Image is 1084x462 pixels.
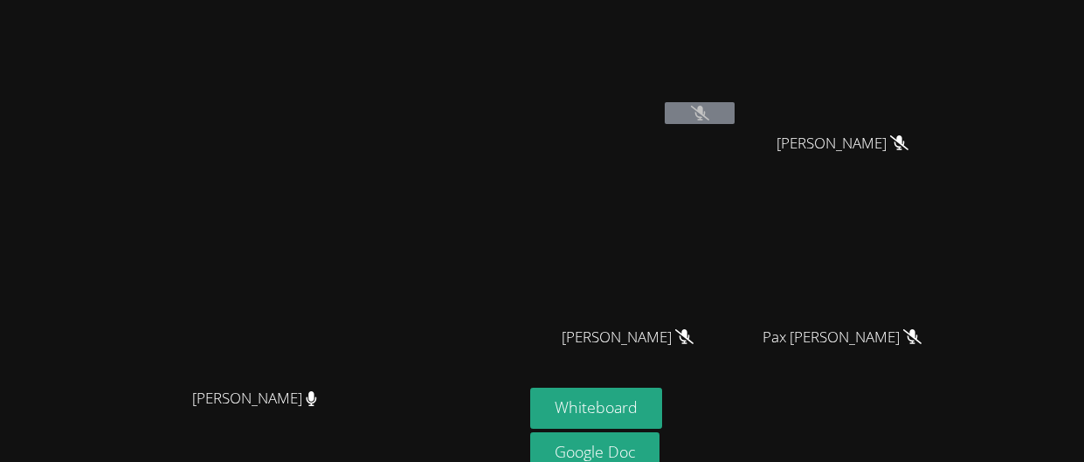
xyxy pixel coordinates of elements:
span: [PERSON_NAME] [777,131,908,156]
span: Pax [PERSON_NAME] [763,325,922,350]
span: [PERSON_NAME] [192,386,317,411]
button: Whiteboard [530,388,662,429]
span: [PERSON_NAME] [562,325,694,350]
